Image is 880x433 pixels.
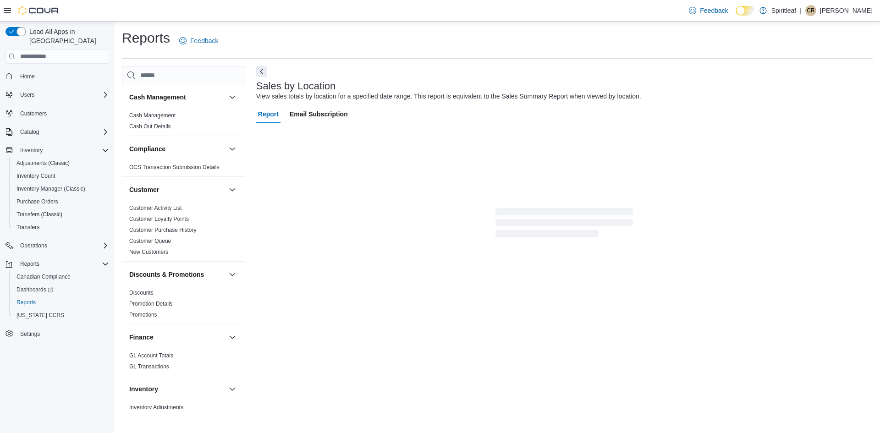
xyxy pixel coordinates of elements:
[805,5,816,16] div: Cory R
[190,36,218,45] span: Feedback
[13,310,109,321] span: Washington CCRS
[129,205,182,211] a: Customer Activity List
[16,328,109,340] span: Settings
[9,283,113,296] a: Dashboards
[16,299,36,306] span: Reports
[16,172,55,180] span: Inventory Count
[13,297,109,308] span: Reports
[13,183,89,194] a: Inventory Manager (Classic)
[2,107,113,120] button: Customers
[256,81,336,92] h3: Sales by Location
[16,211,62,218] span: Transfers (Classic)
[13,158,109,169] span: Adjustments (Classic)
[16,70,109,82] span: Home
[129,352,173,359] a: GL Account Totals
[129,164,220,170] a: OCS Transaction Submission Details
[20,110,47,117] span: Customers
[129,123,171,130] a: Cash Out Details
[16,126,43,137] button: Catalog
[16,258,43,269] button: Reports
[129,185,159,194] h3: Customer
[129,289,154,296] span: Discounts
[129,363,169,370] span: GL Transactions
[129,248,168,256] span: New Customers
[20,330,40,338] span: Settings
[129,227,197,233] a: Customer Purchase History
[13,183,109,194] span: Inventory Manager (Classic)
[129,226,197,234] span: Customer Purchase History
[16,286,53,293] span: Dashboards
[13,271,109,282] span: Canadian Compliance
[820,5,873,16] p: [PERSON_NAME]
[13,310,68,321] a: [US_STATE] CCRS
[13,170,109,181] span: Inventory Count
[2,239,113,252] button: Operations
[129,216,189,222] a: Customer Loyalty Points
[2,88,113,101] button: Users
[13,297,39,308] a: Reports
[18,6,60,15] img: Cova
[227,143,238,154] button: Compliance
[20,260,39,268] span: Reports
[13,209,66,220] a: Transfers (Classic)
[9,309,113,322] button: [US_STATE] CCRS
[16,224,39,231] span: Transfers
[9,195,113,208] button: Purchase Orders
[16,273,71,280] span: Canadian Compliance
[129,384,158,394] h3: Inventory
[13,196,62,207] a: Purchase Orders
[9,157,113,170] button: Adjustments (Classic)
[129,112,176,119] a: Cash Management
[13,271,74,282] a: Canadian Compliance
[13,222,43,233] a: Transfers
[129,215,189,223] span: Customer Loyalty Points
[258,105,279,123] span: Report
[227,384,238,395] button: Inventory
[20,147,43,154] span: Inventory
[16,258,109,269] span: Reports
[9,208,113,221] button: Transfers (Classic)
[13,284,57,295] a: Dashboards
[800,5,802,16] p: |
[5,66,109,364] nav: Complex example
[26,27,109,45] span: Load All Apps in [GEOGRAPHIC_DATA]
[807,5,814,16] span: CR
[20,128,39,136] span: Catalog
[122,203,245,261] div: Customer
[9,221,113,234] button: Transfers
[122,110,245,136] div: Cash Management
[700,6,728,15] span: Feedback
[129,384,225,394] button: Inventory
[2,327,113,340] button: Settings
[129,270,225,279] button: Discounts & Promotions
[227,92,238,103] button: Cash Management
[13,158,73,169] a: Adjustments (Classic)
[129,144,225,153] button: Compliance
[2,126,113,138] button: Catalog
[122,162,245,176] div: Compliance
[16,329,44,340] a: Settings
[16,108,50,119] a: Customers
[176,32,222,50] a: Feedback
[129,333,154,342] h3: Finance
[129,204,182,212] span: Customer Activity List
[13,222,109,233] span: Transfers
[16,71,38,82] a: Home
[16,240,51,251] button: Operations
[129,404,183,411] a: Inventory Adjustments
[13,196,109,207] span: Purchase Orders
[2,69,113,82] button: Home
[290,105,348,123] span: Email Subscription
[20,91,34,99] span: Users
[16,89,109,100] span: Users
[129,333,225,342] button: Finance
[16,89,38,100] button: Users
[129,249,168,255] a: New Customers
[9,170,113,182] button: Inventory Count
[129,185,225,194] button: Customer
[16,312,64,319] span: [US_STATE] CCRS
[227,269,238,280] button: Discounts & Promotions
[227,184,238,195] button: Customer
